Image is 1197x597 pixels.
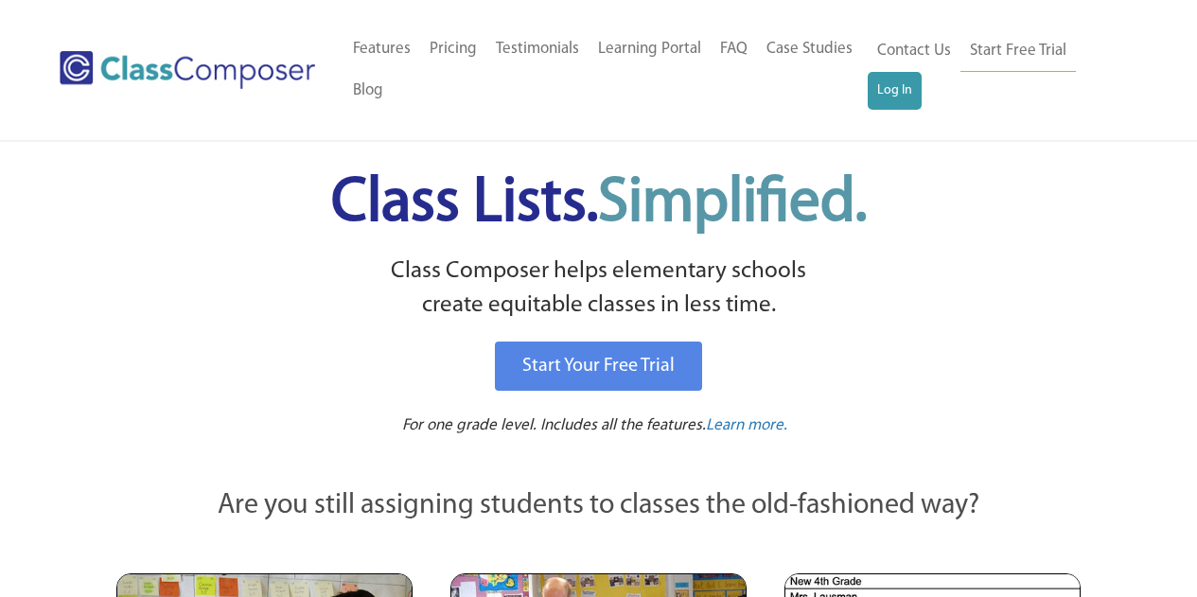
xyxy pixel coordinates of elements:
a: Contact Us [868,30,960,72]
a: Start Your Free Trial [495,342,702,391]
nav: Header Menu [343,28,868,112]
a: Learning Portal [589,28,711,70]
a: Testimonials [486,28,589,70]
a: Log In [868,72,922,110]
a: Case Studies [757,28,862,70]
span: Learn more. [706,417,787,433]
span: Simplified. [598,173,867,235]
a: Features [343,28,420,70]
a: Learn more. [706,414,787,438]
span: For one grade level. Includes all the features. [402,417,706,433]
span: Class Lists. [331,173,867,235]
a: Pricing [420,28,486,70]
a: Start Free Trial [960,30,1076,73]
p: Are you still assigning students to classes the old-fashioned way? [116,485,1082,527]
nav: Header Menu [868,30,1123,110]
a: Blog [343,70,393,112]
p: Class Composer helps elementary schools create equitable classes in less time. [114,255,1084,324]
img: Class Composer [60,51,315,89]
span: Start Your Free Trial [522,357,675,376]
a: FAQ [711,28,757,70]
